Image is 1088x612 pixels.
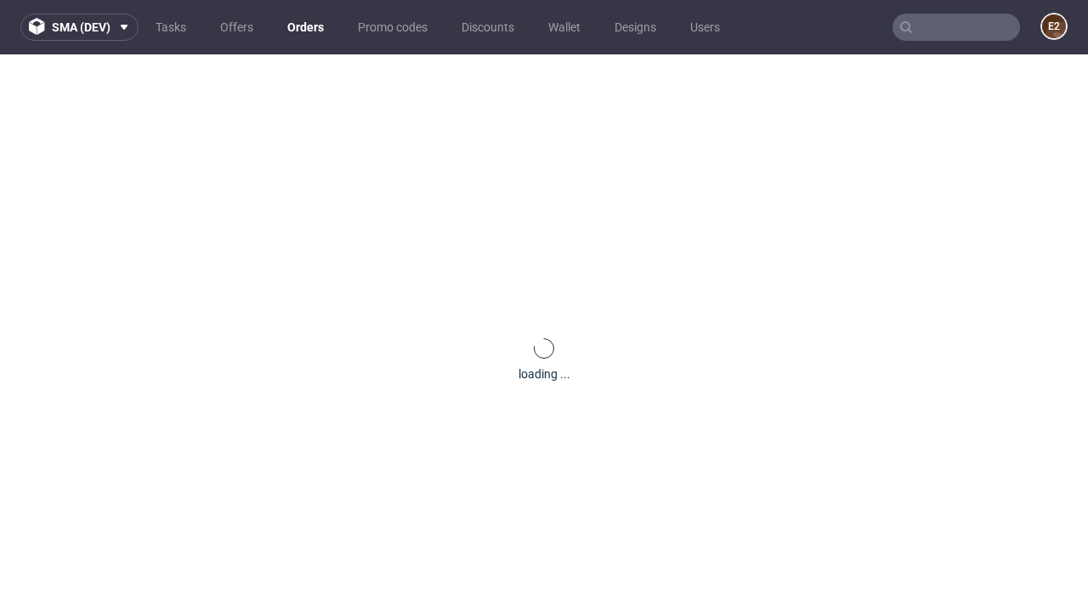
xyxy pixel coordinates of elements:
a: Users [680,14,730,41]
a: Promo codes [348,14,438,41]
a: Wallet [538,14,591,41]
figcaption: e2 [1042,14,1066,38]
a: Orders [277,14,334,41]
span: sma (dev) [52,21,110,33]
a: Offers [210,14,263,41]
a: Designs [604,14,666,41]
div: loading ... [518,365,570,382]
button: sma (dev) [20,14,139,41]
a: Discounts [451,14,524,41]
a: Tasks [145,14,196,41]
